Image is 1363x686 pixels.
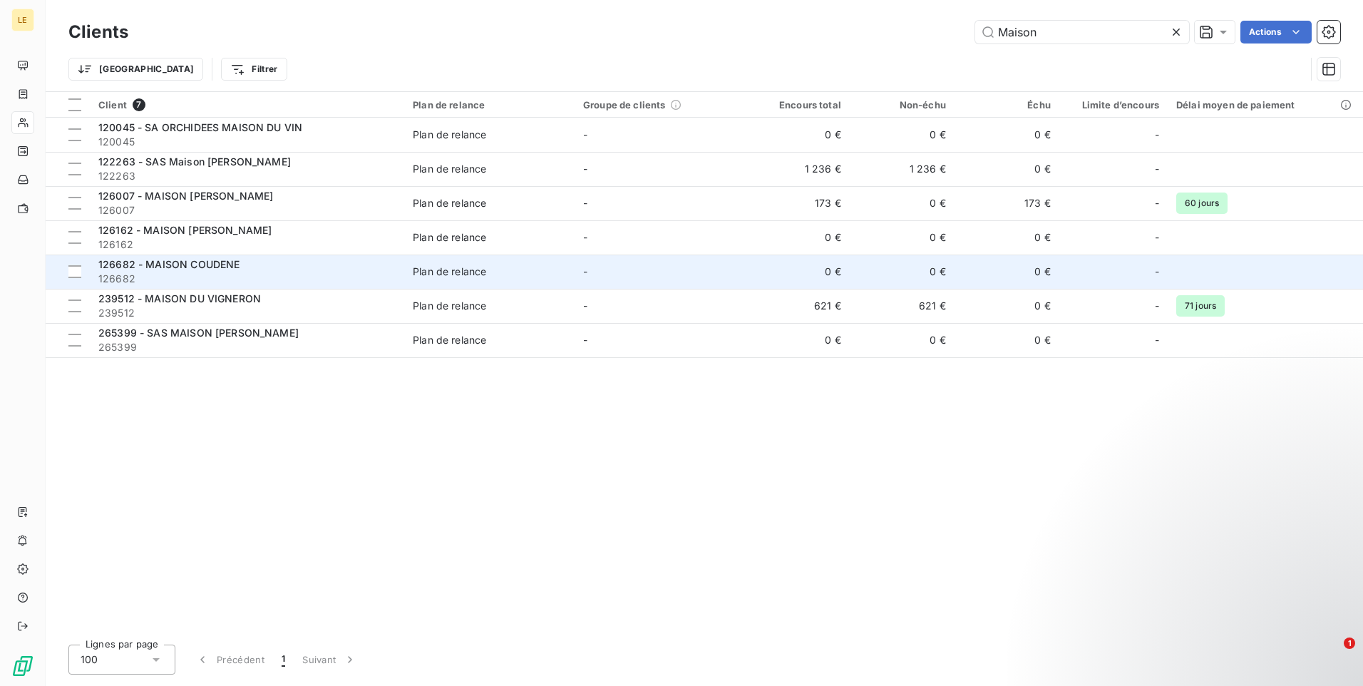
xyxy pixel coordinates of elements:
iframe: Intercom notifications message [1078,548,1363,647]
button: 1 [273,645,294,675]
td: 173 € [955,186,1059,220]
div: Limite d’encours [1068,99,1159,111]
div: LE [11,9,34,31]
div: Plan de relance [413,265,486,279]
div: Échu [963,99,1051,111]
button: Suivant [294,645,366,675]
td: 621 € [745,289,850,323]
span: 100 [81,652,98,667]
span: 126162 [98,237,396,252]
td: 0 € [955,289,1059,323]
td: 0 € [850,118,955,152]
td: 0 € [745,323,850,357]
input: Rechercher [975,21,1189,43]
span: - [583,163,587,175]
span: 126007 - MAISON [PERSON_NAME] [98,190,273,202]
td: 621 € [850,289,955,323]
span: 71 jours [1176,295,1225,317]
span: - [1155,265,1159,279]
div: Encours total [753,99,841,111]
span: 265399 [98,340,396,354]
div: Plan de relance [413,333,486,347]
span: - [1155,128,1159,142]
span: 7 [133,98,145,111]
div: Plan de relance [413,299,486,313]
span: - [1155,196,1159,210]
span: 126007 [98,203,396,217]
td: 0 € [745,220,850,255]
h3: Clients [68,19,128,45]
span: - [583,128,587,140]
div: Plan de relance [413,196,486,210]
button: Filtrer [221,58,287,81]
td: 1 236 € [745,152,850,186]
span: 60 jours [1176,193,1228,214]
span: 265399 - SAS MAISON [PERSON_NAME] [98,327,299,339]
span: - [1155,333,1159,347]
span: - [583,265,587,277]
div: Délai moyen de paiement [1176,99,1354,111]
span: Groupe de clients [583,99,666,111]
span: 126162 - MAISON [PERSON_NAME] [98,224,272,236]
span: 239512 - MAISON DU VIGNERON [98,292,261,304]
span: - [1155,230,1159,245]
span: - [583,231,587,243]
iframe: Intercom live chat [1315,638,1349,672]
div: Plan de relance [413,128,486,142]
td: 0 € [745,118,850,152]
td: 0 € [955,118,1059,152]
td: 0 € [955,255,1059,289]
span: 120045 [98,135,396,149]
div: Non-échu [858,99,946,111]
span: 122263 [98,169,396,183]
span: 120045 - SA ORCHIDEES MAISON DU VIN [98,121,302,133]
span: 1 [282,652,285,667]
button: [GEOGRAPHIC_DATA] [68,58,203,81]
td: 0 € [955,152,1059,186]
td: 0 € [955,220,1059,255]
span: - [1155,299,1159,313]
span: 1 [1344,638,1355,649]
td: 0 € [850,323,955,357]
button: Précédent [187,645,273,675]
td: 173 € [745,186,850,220]
td: 0 € [850,220,955,255]
td: 0 € [850,186,955,220]
td: 1 236 € [850,152,955,186]
span: 126682 - MAISON COUDENE [98,258,240,270]
div: Plan de relance [413,230,486,245]
img: Logo LeanPay [11,655,34,677]
span: - [583,300,587,312]
span: 122263 - SAS Maison [PERSON_NAME] [98,155,291,168]
span: Client [98,99,127,111]
div: Plan de relance [413,162,486,176]
span: - [1155,162,1159,176]
td: 0 € [745,255,850,289]
td: 0 € [955,323,1059,357]
span: 126682 [98,272,396,286]
span: - [583,334,587,346]
button: Actions [1240,21,1312,43]
span: - [583,197,587,209]
div: Plan de relance [413,99,566,111]
span: 239512 [98,306,396,320]
td: 0 € [850,255,955,289]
